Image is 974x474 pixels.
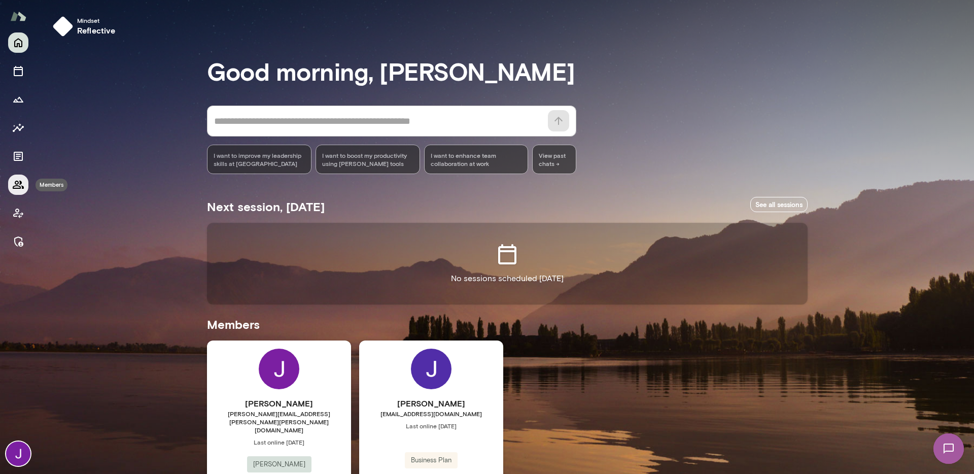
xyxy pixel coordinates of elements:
[49,12,124,41] button: Mindsetreflective
[8,89,28,110] button: Growth Plan
[322,151,413,167] span: I want to boost my productivity using [PERSON_NAME] tools
[207,57,808,85] h3: Good morning, [PERSON_NAME]
[259,349,299,389] img: Jocelyn Grodin
[36,179,67,191] div: Members
[8,231,28,252] button: Manage
[77,16,116,24] span: Mindset
[77,24,116,37] h6: reflective
[247,459,311,469] span: [PERSON_NAME]
[10,7,26,26] img: Mento
[424,145,529,174] div: I want to enhance team collaboration at work
[8,32,28,53] button: Home
[207,145,311,174] div: I want to improve my leadership skills at [GEOGRAPHIC_DATA]
[207,198,325,215] h5: Next session, [DATE]
[405,455,458,465] span: Business Plan
[359,422,503,430] span: Last online [DATE]
[750,197,808,213] a: See all sessions
[532,145,576,174] span: View past chats ->
[359,410,503,418] span: [EMAIL_ADDRESS][DOMAIN_NAME]
[8,61,28,81] button: Sessions
[207,410,351,434] span: [PERSON_NAME][EMAIL_ADDRESS][PERSON_NAME][PERSON_NAME][DOMAIN_NAME]
[359,397,503,410] h6: [PERSON_NAME]
[214,151,305,167] span: I want to improve my leadership skills at [GEOGRAPHIC_DATA]
[316,145,420,174] div: I want to boost my productivity using [PERSON_NAME] tools
[411,349,451,389] img: Jackie G
[6,442,30,466] img: Jocelyn Grodin
[8,203,28,223] button: Client app
[431,151,522,167] span: I want to enhance team collaboration at work
[53,16,73,37] img: mindset
[207,316,808,332] h5: Members
[207,438,351,446] span: Last online [DATE]
[207,397,351,410] h6: [PERSON_NAME]
[451,273,564,285] p: No sessions scheduled [DATE]
[8,175,28,195] button: Members
[8,146,28,166] button: Documents
[8,118,28,138] button: Insights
